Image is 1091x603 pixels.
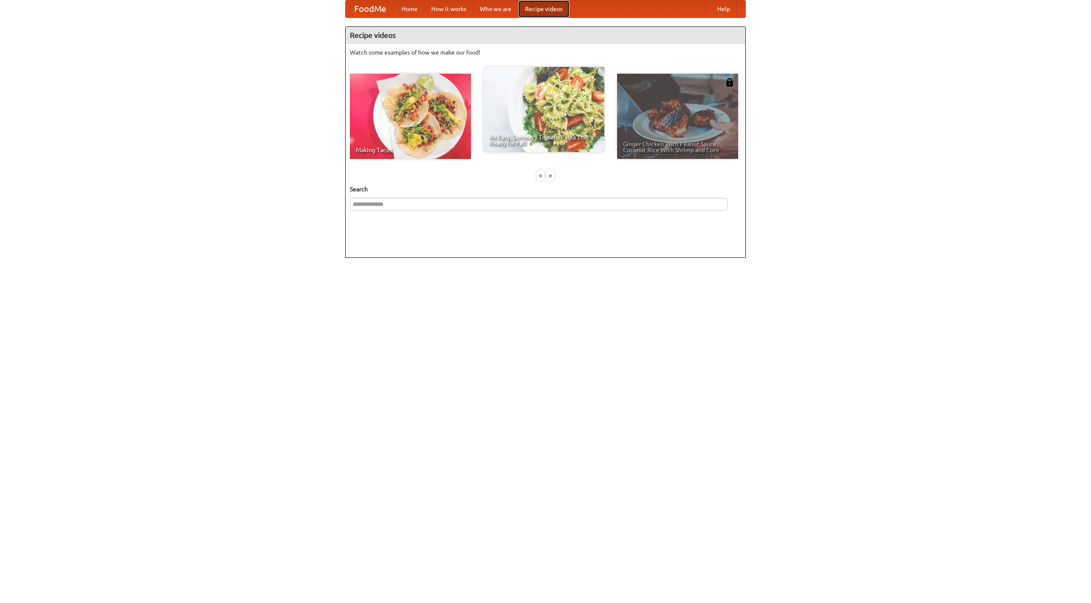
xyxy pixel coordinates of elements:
a: Home [395,0,424,17]
img: 483408.png [725,78,734,87]
a: Who we are [473,0,518,17]
a: An Easy, Summery Tomato Pasta That's Ready for Fall [483,67,604,152]
a: FoodMe [346,0,395,17]
div: « [537,170,544,181]
a: Recipe videos [518,0,569,17]
a: Making Tacos [350,74,471,159]
a: Help [710,0,737,17]
div: » [547,170,554,181]
a: How it works [424,0,473,17]
h5: Search [350,185,741,193]
h4: Recipe videos [346,27,745,44]
p: Watch some examples of how we make our food! [350,48,741,57]
span: An Easy, Summery Tomato Pasta That's Ready for Fall [489,134,598,146]
span: Making Tacos [356,147,465,153]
